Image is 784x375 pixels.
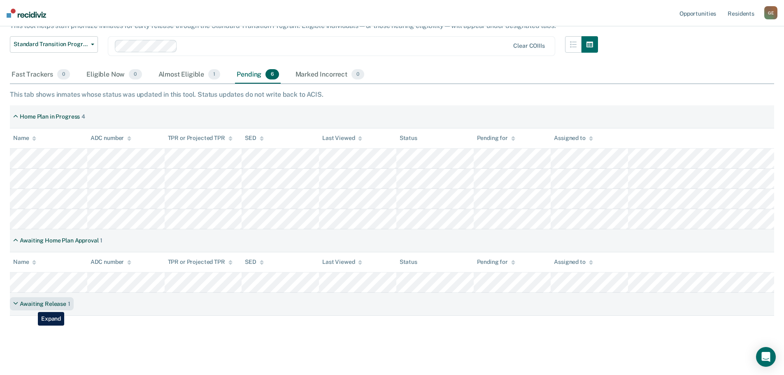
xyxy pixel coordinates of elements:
div: Awaiting Home Plan Approval1 [10,234,106,247]
img: Recidiviz [7,9,46,18]
button: GE [764,6,777,19]
button: Standard Transition Program Release [10,36,98,53]
div: 1 [100,237,102,244]
div: ADC number [91,259,132,266]
div: Awaiting Home Plan Approval [20,237,98,244]
div: TPR or Projected TPR [168,259,233,266]
div: Open Intercom Messenger [756,347,776,367]
span: Standard Transition Program Release [14,41,88,48]
div: SED [245,259,264,266]
span: 1 [208,69,220,80]
div: G E [764,6,777,19]
div: Status [400,259,417,266]
div: Awaiting Release [20,300,66,307]
span: 0 [351,69,364,80]
span: 6 [265,69,279,80]
div: Almost Eligible1 [157,66,222,84]
div: This tab shows inmates whose status was updated in this tool. Status updates do not write back to... [10,91,774,98]
div: Last Viewed [322,259,362,266]
div: Name [13,259,36,266]
div: Fast Trackers0 [10,66,72,84]
div: Marked Incorrect0 [294,66,366,84]
div: Home Plan in Progress [20,113,80,120]
div: Awaiting Release1 [10,297,74,311]
span: 0 [129,69,142,80]
div: Pending6 [235,66,280,84]
div: Clear COIIIs [513,42,544,49]
div: Assigned to [554,259,593,266]
div: Status [400,135,417,142]
div: Name [13,135,36,142]
div: Pending for [477,135,515,142]
div: ADC number [91,135,132,142]
span: 0 [57,69,70,80]
div: Pending for [477,259,515,266]
div: Home Plan in Progress4 [10,110,88,123]
div: Eligible Now0 [85,66,143,84]
div: 4 [81,113,85,120]
div: 1 [68,300,70,307]
div: SED [245,135,264,142]
div: TPR or Projected TPR [168,135,233,142]
div: Assigned to [554,135,593,142]
div: Last Viewed [322,135,362,142]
